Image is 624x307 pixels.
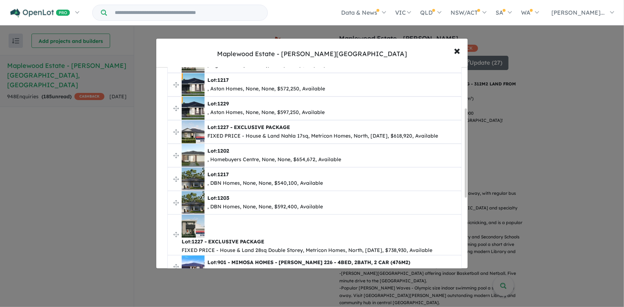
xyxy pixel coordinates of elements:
[551,9,605,16] span: [PERSON_NAME]...
[173,177,179,182] img: drag.svg
[182,246,432,255] div: FIXED PRICE - House & Land 28sq Double Storey, Metricon Homes, North, [DATE], $738,930, Available
[207,148,229,154] b: Lot:
[173,264,179,269] img: drag.svg
[182,144,205,167] img: Maplewood%20Estate%20-%20Melton%20South%20-%20Lot%201202___1758608842.jpg
[207,108,325,117] div: , Aston Homes, None, None, $597,250, Available
[182,120,205,143] img: Maplewood%20Estate%20-%20Melton%20South%20-%20Lot%201227%20-%20EXCLUSIVE%20PACKAGE___1758608841.jpg
[454,43,461,58] span: ×
[207,77,229,83] b: Lot:
[182,168,205,190] img: Maplewood%20Estate%20-%20Melton%20South%20-%20Lot%201217___1759729496.jpg
[207,179,323,188] div: , DBN Homes, None, None, $540,100, Available
[173,153,179,158] img: drag.svg
[207,155,341,164] div: , Homebuyers Centre, None, None, $654,672, Available
[10,9,70,18] img: Openlot PRO Logo White
[217,49,407,59] div: Maplewood Estate - [PERSON_NAME][GEOGRAPHIC_DATA]
[182,191,205,214] img: Maplewood%20Estate%20-%20Melton%20South%20-%20Lot%201203___1759729498.jpg
[182,73,205,96] img: Maplewood%20Estate%20-%20Melton%20South%20-%20Lot%201217___1759807213.jpg
[207,195,229,201] b: Lot:
[207,171,229,178] b: Lot:
[182,97,205,120] img: Maplewood%20Estate%20-%20Melton%20South%20-%20Lot%201227___1759807218.jpg
[182,256,205,278] img: Maplewood%20Estate%20-%20Melton%20South%20-%20Lot%20901%20-%20MIMOSA%20HOMES%20-%20ARCHIE%20226%2...
[182,215,205,238] img: Maplewood%20Estate%20-%20Melton%20South%20-%20Lot%201227%20-%20EXCLUSIVE%20PACKAGE___1758608843.jpg
[217,77,229,83] span: 1217
[217,100,229,107] span: 1229
[217,259,410,266] span: 901 - MIMOSA HOMES - [PERSON_NAME] 226 - 4BED, 2BATH, 2 CAR (476M2)
[217,124,290,130] span: 1227 - EXCLUSIVE PACKAGE
[207,132,438,140] div: FIXED PRICE - House & Land Nahla 17sq, Metricon Homes, North, [DATE], $618,920, Available
[108,5,266,20] input: Try estate name, suburb, builder or developer
[182,238,264,245] b: Lot:
[192,238,264,245] span: 1227 - EXCLUSIVE PACKAGE
[173,106,179,111] img: drag.svg
[207,85,325,93] div: , Aston Homes, None, None, $572,250, Available
[217,195,229,201] span: 1203
[207,203,323,211] div: , DBN Homes, None, None, $592,400, Available
[207,100,229,107] b: Lot:
[173,200,179,206] img: drag.svg
[217,171,229,178] span: 1217
[207,259,410,266] b: Lot:
[173,82,179,88] img: drag.svg
[173,232,179,237] img: drag.svg
[217,148,229,154] span: 1202
[207,267,410,276] div: BUILD NOW, Mimosa Homes, None, None, $635,750, Available
[173,129,179,135] img: drag.svg
[207,124,290,130] b: Lot:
